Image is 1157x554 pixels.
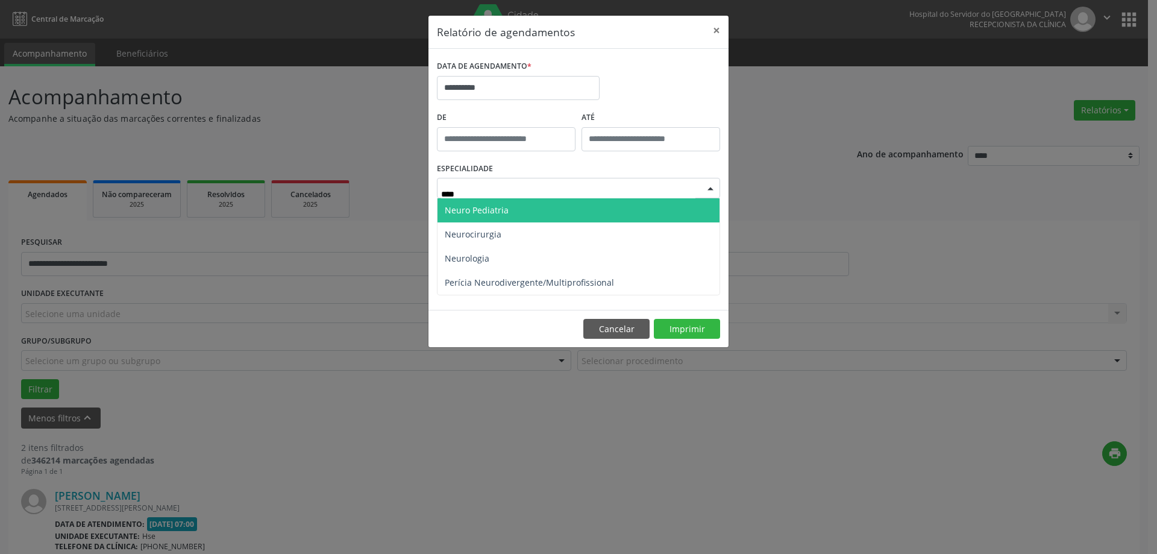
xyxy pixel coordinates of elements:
[437,24,575,40] h5: Relatório de agendamentos
[582,109,720,127] label: ATÉ
[437,57,531,76] label: DATA DE AGENDAMENTO
[437,109,575,127] label: De
[704,16,729,45] button: Close
[445,253,489,264] span: Neurologia
[445,228,501,240] span: Neurocirurgia
[654,319,720,339] button: Imprimir
[583,319,650,339] button: Cancelar
[445,204,509,216] span: Neuro Pediatria
[445,277,614,288] span: Perícia Neurodivergente/Multiprofissional
[437,160,493,178] label: ESPECIALIDADE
